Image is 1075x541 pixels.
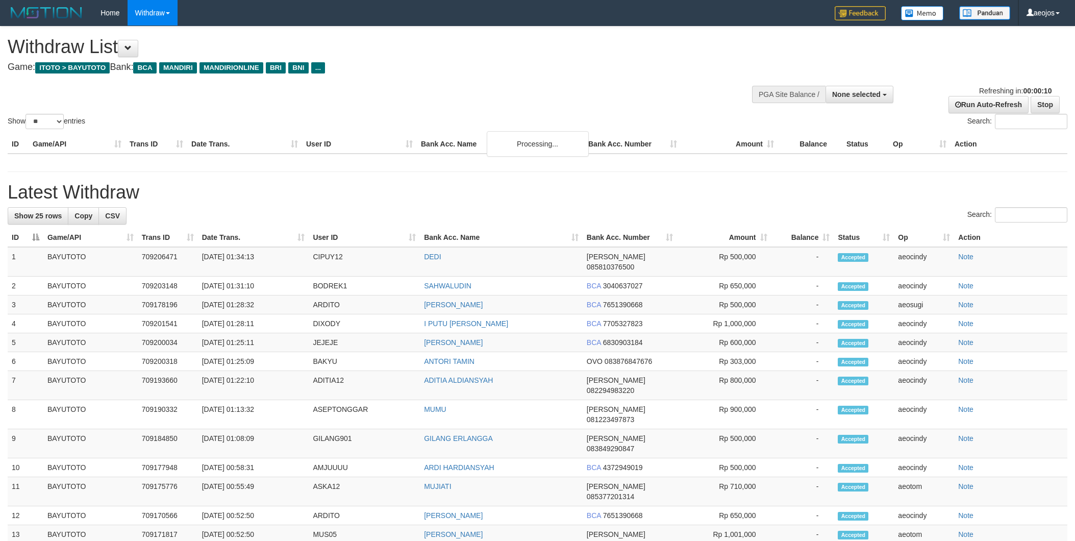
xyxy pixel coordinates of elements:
td: Rp 710,000 [677,477,771,506]
td: AMJUUUU [309,458,420,477]
td: 6 [8,352,43,371]
td: 9 [8,429,43,458]
td: BAYUTOTO [43,477,138,506]
th: User ID [302,135,417,154]
a: Note [958,511,973,520]
span: [PERSON_NAME] [587,530,645,538]
td: aeocindy [894,277,954,296]
a: Note [958,357,973,365]
a: Run Auto-Refresh [948,96,1029,113]
td: - [771,314,834,333]
span: Accepted [838,301,868,310]
td: BAYUTOTO [43,352,138,371]
span: BCA [587,338,601,347]
td: - [771,352,834,371]
a: [PERSON_NAME] [424,338,483,347]
td: aeocindy [894,506,954,525]
a: DEDI [424,253,441,261]
span: [PERSON_NAME] [587,376,645,384]
a: SAHWALUDIN [424,282,471,290]
span: BCA [587,511,601,520]
td: 709170566 [138,506,198,525]
span: Accepted [838,483,868,491]
span: ... [311,62,325,73]
a: Note [958,482,973,490]
span: Accepted [838,512,868,521]
span: Accepted [838,377,868,385]
span: [PERSON_NAME] [587,434,645,442]
th: Action [954,228,1067,247]
td: Rp 900,000 [677,400,771,429]
td: [DATE] 01:25:11 [198,333,309,352]
input: Search: [995,207,1067,223]
span: Copy 083849290847 to clipboard [587,445,634,453]
td: ASKA12 [309,477,420,506]
td: 709178196 [138,296,198,314]
th: Action [951,135,1067,154]
td: 709206471 [138,247,198,277]
a: MUMU [424,405,446,413]
span: Accepted [838,435,868,444]
a: ADITIA ALDIANSYAH [424,376,493,384]
td: 709190332 [138,400,198,429]
th: Trans ID: activate to sort column ascending [138,228,198,247]
span: OVO [587,357,603,365]
span: [PERSON_NAME] [587,482,645,490]
input: Search: [995,114,1067,129]
span: Copy 4372949019 to clipboard [603,463,643,472]
td: Rp 500,000 [677,296,771,314]
td: BAYUTOTO [43,277,138,296]
a: Note [958,282,973,290]
a: Stop [1031,96,1060,113]
th: Date Trans.: activate to sort column ascending [198,228,309,247]
span: Accepted [838,358,868,366]
td: GILANG901 [309,429,420,458]
th: Amount: activate to sort column ascending [677,228,771,247]
td: BAKYU [309,352,420,371]
label: Search: [967,114,1067,129]
td: 709200034 [138,333,198,352]
th: Amount [681,135,778,154]
span: [PERSON_NAME] [587,405,645,413]
span: BCA [133,62,156,73]
span: Copy 3040637027 to clipboard [603,282,643,290]
strong: 00:00:10 [1023,87,1052,95]
td: 8 [8,400,43,429]
td: 10 [8,458,43,477]
a: ARDI HARDIANSYAH [424,463,494,472]
span: BCA [587,301,601,309]
td: 12 [8,506,43,525]
a: Note [958,434,973,442]
td: DIXODY [309,314,420,333]
td: [DATE] 01:25:09 [198,352,309,371]
td: aeocindy [894,458,954,477]
td: - [771,277,834,296]
span: Copy 6830903184 to clipboard [603,338,643,347]
td: [DATE] 01:22:10 [198,371,309,400]
td: ADITIA12 [309,371,420,400]
span: Accepted [838,406,868,414]
td: 3 [8,296,43,314]
td: 5 [8,333,43,352]
td: 709177948 [138,458,198,477]
th: ID [8,135,29,154]
td: Rp 650,000 [677,277,771,296]
td: - [771,247,834,277]
td: [DATE] 01:28:11 [198,314,309,333]
span: MANDIRI [159,62,197,73]
td: Rp 500,000 [677,429,771,458]
td: aeosugi [894,296,954,314]
td: ARDITO [309,506,420,525]
a: Note [958,253,973,261]
td: Rp 650,000 [677,506,771,525]
td: [DATE] 00:55:49 [198,477,309,506]
td: Rp 500,000 [677,247,771,277]
td: ARDITO [309,296,420,314]
td: aeocindy [894,400,954,429]
td: BODREK1 [309,277,420,296]
td: ASEPTONGGAR [309,400,420,429]
a: Copy [68,207,99,225]
a: Note [958,319,973,328]
a: [PERSON_NAME] [424,530,483,538]
span: MANDIRIONLINE [199,62,263,73]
